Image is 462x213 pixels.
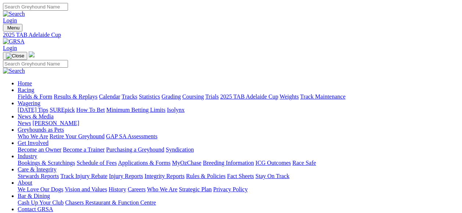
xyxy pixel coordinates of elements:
a: Applications & Forms [118,160,171,166]
a: Trials [205,93,219,100]
a: Careers [128,186,146,192]
a: GAP SA Assessments [106,133,158,139]
div: Industry [18,160,459,166]
button: Toggle navigation [3,52,27,60]
a: Racing [18,87,34,93]
a: News & Media [18,113,54,120]
span: Menu [7,25,19,31]
div: Care & Integrity [18,173,459,180]
a: Who We Are [147,186,178,192]
a: Stay On Track [255,173,289,179]
a: About [18,180,32,186]
a: Calendar [99,93,120,100]
div: Bar & Dining [18,199,459,206]
a: Get Involved [18,140,49,146]
a: Who We Are [18,133,48,139]
a: SUREpick [50,107,75,113]
a: Login [3,17,17,24]
a: Vision and Values [65,186,107,192]
img: Search [3,11,25,17]
a: Contact GRSA [18,206,53,212]
a: Results & Replays [54,93,97,100]
img: Close [6,53,24,59]
img: Search [3,68,25,74]
a: Integrity Reports [144,173,185,179]
a: Isolynx [167,107,185,113]
a: Syndication [166,146,194,153]
a: Retire Your Greyhound [50,133,105,139]
a: Rules & Policies [186,173,226,179]
a: Grading [162,93,181,100]
div: Get Involved [18,146,459,153]
a: Wagering [18,100,40,106]
a: We Love Our Dogs [18,186,63,192]
a: Tracks [122,93,137,100]
a: Purchasing a Greyhound [106,146,164,153]
a: Chasers Restaurant & Function Centre [65,199,156,206]
input: Search [3,3,68,11]
a: Become an Owner [18,146,61,153]
a: Strategic Plan [179,186,212,192]
a: Cash Up Your Club [18,199,64,206]
a: Track Maintenance [300,93,345,100]
a: Industry [18,153,37,159]
a: Fields & Form [18,93,52,100]
a: Stewards Reports [18,173,59,179]
a: Privacy Policy [213,186,248,192]
div: About [18,186,459,193]
a: ICG Outcomes [255,160,291,166]
a: 2025 TAB Adelaide Cup [220,93,278,100]
a: MyOzChase [172,160,201,166]
a: Injury Reports [109,173,143,179]
input: Search [3,60,68,68]
a: Schedule of Fees [76,160,117,166]
a: Bar & Dining [18,193,50,199]
a: How To Bet [76,107,105,113]
a: Home [18,80,32,86]
a: Become a Trainer [63,146,105,153]
a: Statistics [139,93,160,100]
a: Care & Integrity [18,166,57,173]
div: News & Media [18,120,459,127]
a: [DATE] Tips [18,107,48,113]
a: Weights [280,93,299,100]
a: Track Injury Rebate [60,173,107,179]
div: Racing [18,93,459,100]
a: Fact Sheets [227,173,254,179]
a: News [18,120,31,126]
button: Toggle navigation [3,24,22,32]
a: Bookings & Scratchings [18,160,75,166]
a: Login [3,45,17,51]
a: History [108,186,126,192]
img: GRSA [3,38,25,45]
img: logo-grsa-white.png [29,52,35,57]
a: Coursing [182,93,204,100]
a: Race Safe [292,160,316,166]
a: 2025 TAB Adelaide Cup [3,32,459,38]
div: Greyhounds as Pets [18,133,459,140]
a: Minimum Betting Limits [106,107,165,113]
a: Breeding Information [203,160,254,166]
div: Wagering [18,107,459,113]
a: [PERSON_NAME] [32,120,79,126]
a: Greyhounds as Pets [18,127,64,133]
